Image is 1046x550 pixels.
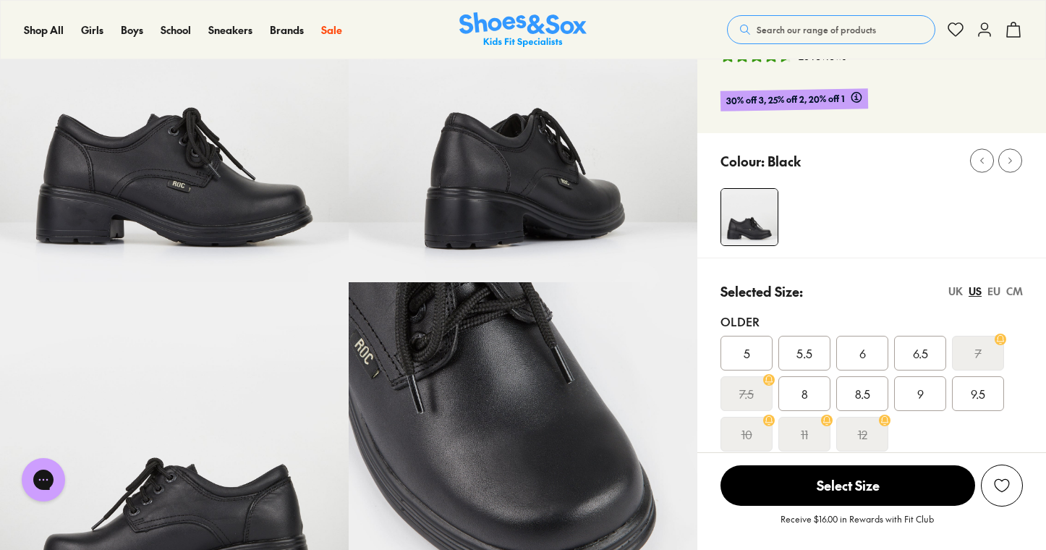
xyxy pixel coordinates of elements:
img: SNS_Logo_Responsive.svg [459,12,587,48]
span: 8 [801,385,808,402]
a: Sneakers [208,22,252,38]
s: 7.5 [739,385,754,402]
a: Shop All [24,22,64,38]
iframe: Gorgias live chat messenger [14,453,72,507]
div: US [969,284,982,299]
div: EU [987,284,1000,299]
div: UK [948,284,963,299]
a: Girls [81,22,103,38]
a: School [161,22,191,38]
a: Boys [121,22,143,38]
s: 7 [975,344,982,362]
span: Boys [121,22,143,37]
s: 12 [858,426,867,443]
p: Black [768,151,801,171]
button: Add to Wishlist [981,465,1023,507]
a: Shoes & Sox [459,12,587,48]
span: 6.5 [913,344,928,362]
span: Sale [321,22,342,37]
div: CM [1006,284,1023,299]
p: Colour: [720,151,765,171]
div: Older [720,313,1023,330]
span: Search our range of products [757,23,876,36]
span: School [161,22,191,37]
span: 8.5 [855,385,870,402]
span: 9.5 [971,385,985,402]
button: Search our range of products [727,15,935,44]
button: Select Size [720,465,975,507]
p: Receive $16.00 in Rewards with Fit Club [781,512,934,538]
span: 9 [917,385,924,402]
span: 5.5 [796,344,812,362]
span: Girls [81,22,103,37]
a: Brands [270,22,304,38]
span: Brands [270,22,304,37]
s: 10 [741,426,752,443]
span: 30% off 3, 25% off 2, 20% off 1 [726,92,845,109]
s: 11 [801,426,808,443]
span: Select Size [720,465,975,506]
span: Shop All [24,22,64,37]
a: Sale [321,22,342,38]
span: 6 [859,344,866,362]
img: 11_1 [721,189,778,245]
span: 5 [744,344,750,362]
span: Sneakers [208,22,252,37]
p: Selected Size: [720,282,803,301]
